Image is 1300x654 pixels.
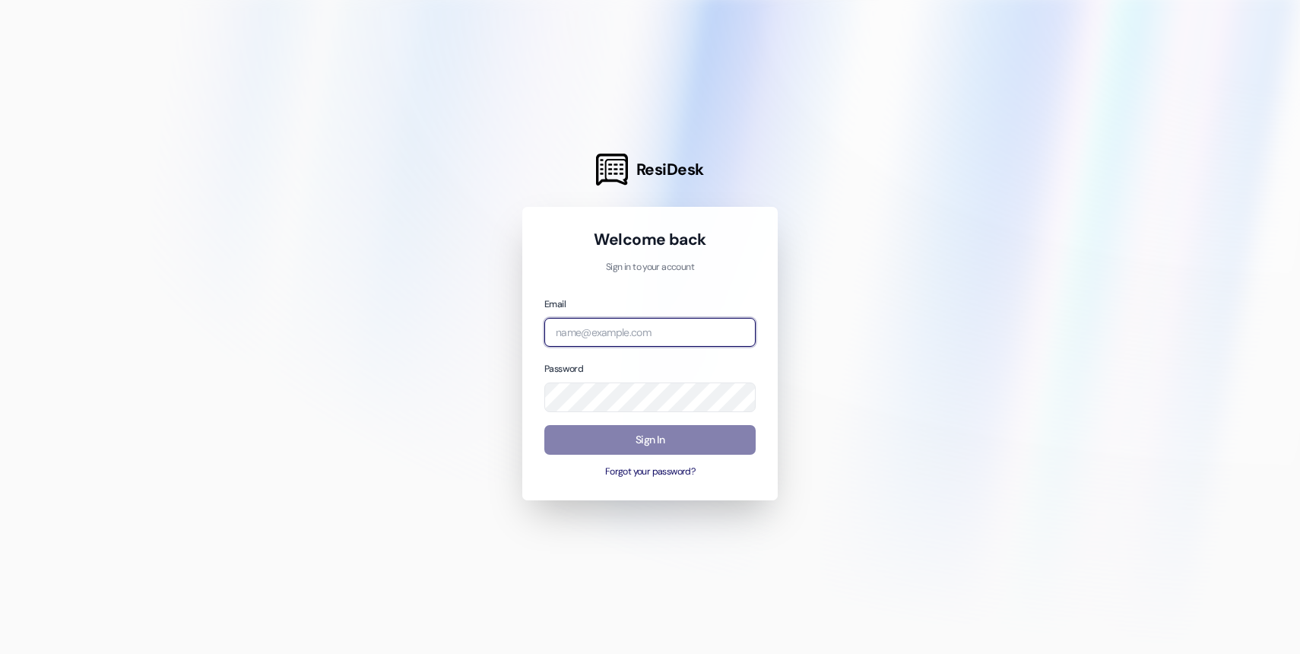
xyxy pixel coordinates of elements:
[544,425,756,455] button: Sign In
[544,318,756,348] input: name@example.com
[544,363,583,375] label: Password
[544,229,756,250] h1: Welcome back
[596,154,628,186] img: ResiDesk Logo
[544,465,756,479] button: Forgot your password?
[544,298,566,310] label: Email
[636,159,704,180] span: ResiDesk
[544,261,756,275] p: Sign in to your account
